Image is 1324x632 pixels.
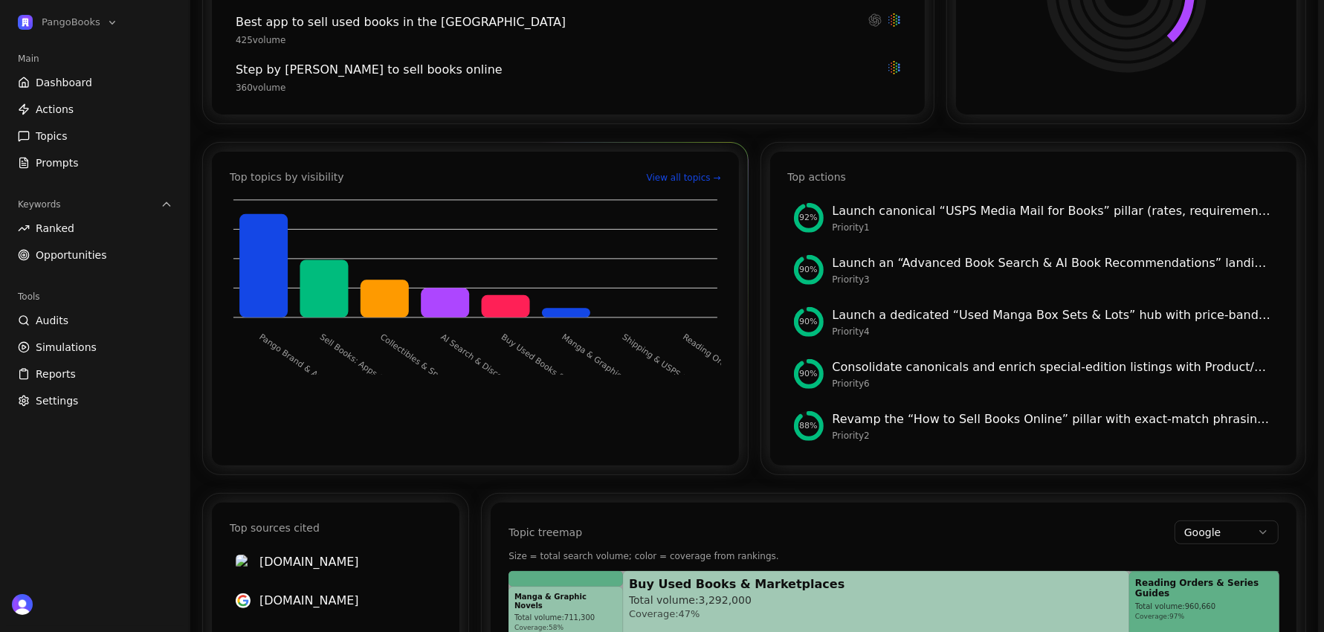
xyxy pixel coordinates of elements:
[36,129,68,144] span: Topics
[12,309,178,332] a: Audits
[18,15,33,30] img: PangoBooks
[514,624,563,632] div: Coverage:58%
[560,332,648,399] text: Manga & Graphic Novels
[230,58,907,97] a: Step by [PERSON_NAME] to sell books online360volume
[259,592,436,610] div: [DOMAIN_NAME]
[12,47,178,71] div: Main
[12,594,33,615] button: Open user button
[12,71,178,94] a: Dashboard
[439,332,520,393] text: AI Search & Discovery
[36,340,97,355] span: Simulations
[12,124,178,148] a: Topics
[257,332,346,399] text: Pango Brand & App Trust
[12,389,178,413] a: Settings
[236,13,859,31] div: Best app to sell used books in the US
[794,307,824,337] div: Impact 90%
[1135,602,1215,611] div: Total volume:960,660
[833,202,1273,220] div: Launch canonical “USPS Media Mail for Books” pillar (rates, requirements, delivery times, trackin...
[799,264,817,277] span: 90 %
[514,613,595,622] div: Total volume:711,300
[621,332,723,408] text: Shipping & USPS Media Ma…
[12,151,178,175] a: Prompts
[12,193,178,216] button: Keywords
[12,362,178,386] a: Reports
[799,368,817,381] span: 90 %
[36,221,74,236] span: Ranked
[236,61,879,79] div: Step by step guide to sell books online
[230,170,344,184] div: Top topics by visibility
[378,332,469,400] text: Collectibles & Special E…
[833,326,1273,338] div: Priority 4
[514,593,617,610] div: Manga & Graphic Novels
[12,243,178,267] a: Opportunities
[508,550,1279,562] div: Size = total search volume; color = coverage from rankings.
[236,555,251,570] img: bookscouter.com favicon
[36,155,79,170] span: Prompts
[12,285,178,309] div: Tools
[36,75,92,90] span: Dashboard
[236,82,285,94] span: 360 volume
[833,222,1273,233] div: Priority 1
[833,430,1273,442] div: Priority 2
[259,553,436,571] div: [DOMAIN_NAME]
[788,404,1279,448] a: Impact 88%Revamp the “How to Sell Books Online” pillar with exact‑match phrasing, HowTo/FAQ schem...
[36,367,76,381] span: Reports
[230,10,907,49] a: Best app to sell used books in the [GEOGRAPHIC_DATA]425volume
[230,520,320,535] div: Top sources cited
[629,594,752,607] div: Total volume:3,292,000
[833,254,1273,272] div: Launch an “Advanced Book Search & AI Book Recommendations” landing page on the main domain
[794,203,824,233] div: Impact 92%
[833,306,1273,324] div: Launch a dedicated “Used Manga Box Sets & Lots” hub with price‑band subpages and FAQ/schema
[12,12,124,33] button: Open organization switcher
[794,411,824,441] div: Impact 88%
[12,335,178,359] a: Simulations
[833,410,1273,428] div: Revamp the “How to Sell Books Online” pillar with exact‑match phrasing, HowTo/FAQ schema, and com...
[788,352,1279,396] a: Impact 90%Consolidate canonicals and enrich special‑edition listings with Product/Book schema and...
[236,593,251,608] img: google.com favicon
[12,594,33,615] img: 's logo
[1135,613,1184,621] div: Coverage:97%
[12,216,178,240] a: Ranked
[794,255,824,285] div: Impact 90%
[794,359,824,389] div: Impact 90%
[788,248,1279,291] a: Impact 90%Launch an “Advanced Book Search & AI Book Recommendations” landing page on the main dom...
[833,274,1273,286] div: Priority 3
[500,332,603,408] text: Buy Used Books & Marketp…
[833,378,1273,390] div: Priority 6
[236,34,285,46] span: 425 volume
[629,577,845,591] div: Buy Used Books & Marketplaces
[12,97,178,121] a: Actions
[318,332,416,405] text: Sell Books: Apps & How‑T…
[36,102,74,117] span: Actions
[36,313,68,328] span: Audits
[647,172,721,184] a: View all topics →
[799,316,817,329] span: 90 %
[629,608,700,620] div: Coverage:47%
[508,525,582,540] div: Topic treemap
[36,248,107,262] span: Opportunities
[799,420,817,433] span: 88 %
[1135,578,1273,599] div: Reading Orders & Series Guides
[788,300,1279,344] a: Impact 90%Launch a dedicated “Used Manga Box Sets & Lots” hub with price‑band subpages and FAQ/sc...
[36,393,78,408] span: Settings
[833,358,1273,376] div: Consolidate canonicals and enrich special‑edition listings with Product/Book schema and edition a...
[788,170,846,184] div: Top actions
[42,16,100,29] span: PangoBooks
[788,196,1279,239] a: Impact 92%Launch canonical “USPS Media Mail for Books” pillar (rates, requirements, delivery time...
[799,212,817,225] span: 92 %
